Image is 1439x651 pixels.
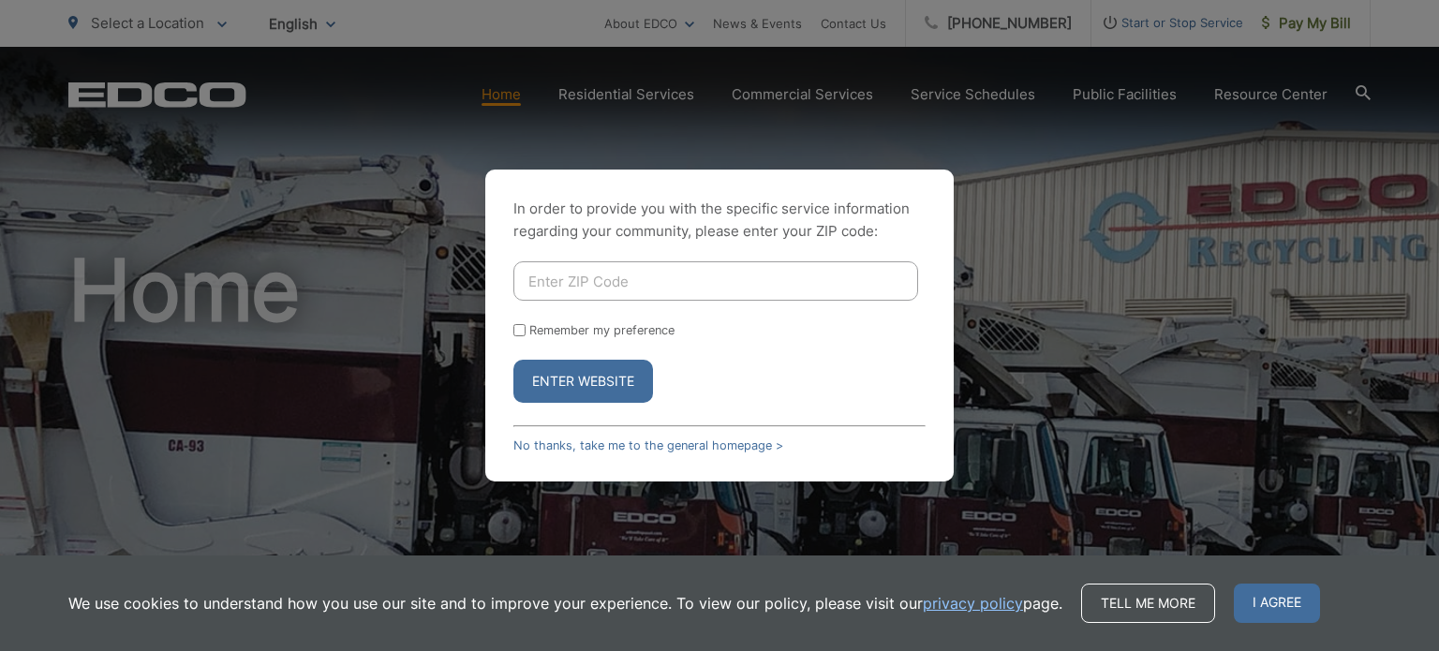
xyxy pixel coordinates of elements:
[513,438,783,452] a: No thanks, take me to the general homepage >
[68,592,1062,614] p: We use cookies to understand how you use our site and to improve your experience. To view our pol...
[923,592,1023,614] a: privacy policy
[513,360,653,403] button: Enter Website
[513,198,926,243] p: In order to provide you with the specific service information regarding your community, please en...
[1081,584,1215,623] a: Tell me more
[529,323,675,337] label: Remember my preference
[1234,584,1320,623] span: I agree
[513,261,918,301] input: Enter ZIP Code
